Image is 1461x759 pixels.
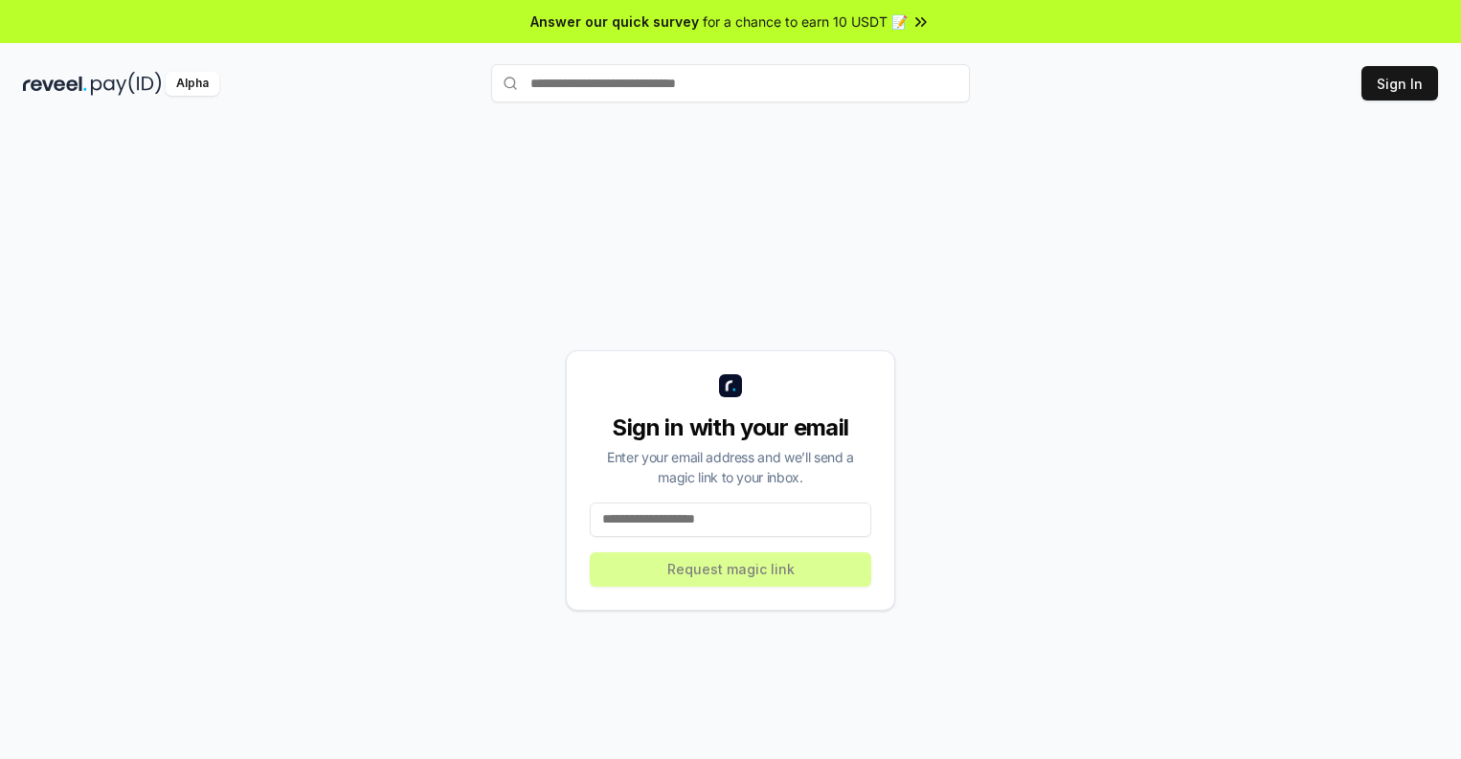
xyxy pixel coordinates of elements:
[23,72,87,96] img: reveel_dark
[1361,66,1438,100] button: Sign In
[590,447,871,487] div: Enter your email address and we’ll send a magic link to your inbox.
[590,413,871,443] div: Sign in with your email
[719,374,742,397] img: logo_small
[91,72,162,96] img: pay_id
[530,11,699,32] span: Answer our quick survey
[703,11,908,32] span: for a chance to earn 10 USDT 📝
[166,72,219,96] div: Alpha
